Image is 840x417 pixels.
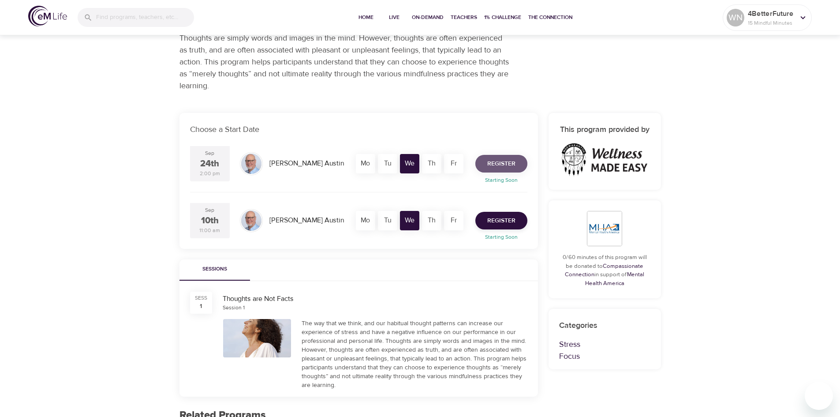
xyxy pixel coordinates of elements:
p: Stress [559,338,650,350]
p: 15 Mindful Minutes [748,19,795,27]
div: Fr [444,211,463,230]
p: 0/60 minutes of this program will be donated to in support of [559,253,650,288]
div: 2:00 pm [200,170,220,177]
div: Tu [378,154,397,173]
p: Starting Soon [470,233,533,241]
p: Focus [559,350,650,362]
div: 1 [200,302,202,311]
div: 11:00 am [199,227,220,234]
div: WN [727,9,744,26]
div: [PERSON_NAME] Austin [266,212,347,229]
div: Sep [205,150,214,157]
img: logo [28,6,67,26]
button: Register [475,212,527,229]
div: We [400,154,419,173]
div: Session 1 [223,304,245,312]
span: 1% Challenge [484,13,521,22]
div: Mo [356,154,375,173]
img: WellnessMadeEasy_w-Shield.png [562,143,648,177]
p: Starting Soon [470,176,533,184]
button: Register [475,155,527,173]
span: The Connection [528,13,572,22]
div: [PERSON_NAME] Austin [266,155,347,172]
div: 10th [201,214,219,227]
p: 4BetterFuture [748,8,795,19]
p: Choose a Start Date [190,124,527,135]
div: We [400,211,419,230]
div: Sep [205,207,214,214]
div: The way that we think, and our habitual thought patterns can increase our experience of stress an... [302,319,527,390]
span: Live [384,13,405,22]
span: Register [487,215,515,226]
span: Teachers [451,13,477,22]
div: 24th [200,158,219,170]
p: The way that we think, and our habitual thought patterns can increase our experience of stress an... [179,8,510,92]
span: Home [355,13,377,22]
div: Thoughts are Not Facts [223,294,527,304]
a: Mental Health America [585,271,645,287]
a: Compassionate Connection [565,263,643,278]
span: Sessions [185,265,245,274]
h6: This program provided by [559,124,650,136]
span: Register [487,158,515,169]
div: Th [422,154,441,173]
div: Mo [356,211,375,230]
div: SESS [195,294,207,302]
p: Categories [559,319,650,331]
span: On-Demand [412,13,444,22]
div: Th [422,211,441,230]
iframe: Button to launch messaging window [805,382,833,410]
input: Find programs, teachers, etc... [96,8,194,27]
div: Tu [378,211,397,230]
div: Fr [444,154,463,173]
